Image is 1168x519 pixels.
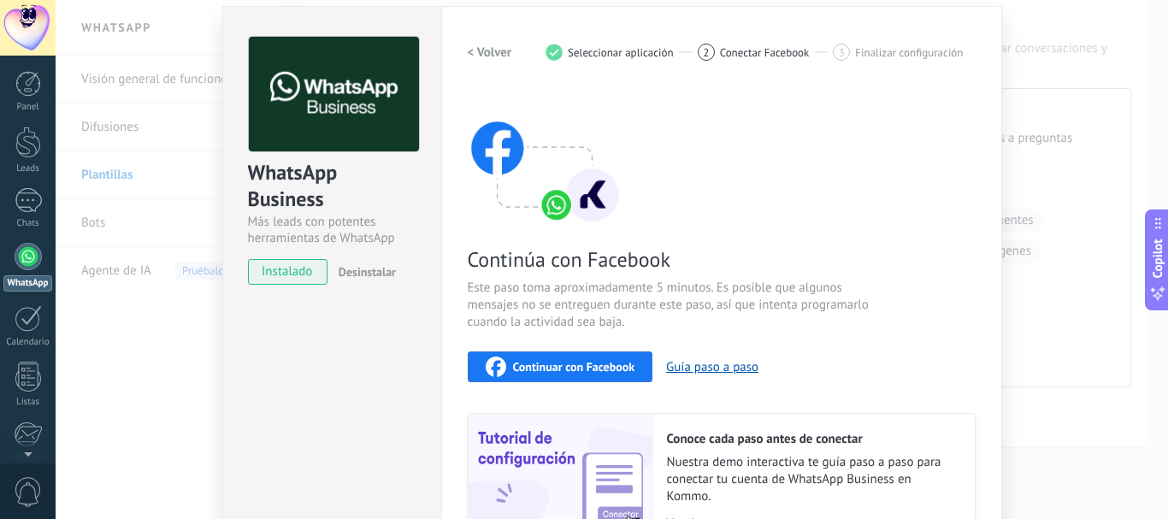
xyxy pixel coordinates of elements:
[703,45,709,60] span: 2
[720,46,810,59] span: Conectar Facebook
[339,264,396,280] span: Desinstalar
[3,337,53,348] div: Calendario
[249,259,327,285] span: instalado
[1149,239,1166,278] span: Copilot
[513,361,635,373] span: Continuar con Facebook
[248,159,416,214] div: WhatsApp Business
[468,280,875,331] span: Este paso toma aproximadamente 5 minutos. Es posible que algunos mensajes no se entreguen durante...
[3,275,52,292] div: WhatsApp
[839,45,845,60] span: 3
[468,37,512,68] button: < Volver
[568,46,674,59] span: Seleccionar aplicación
[3,163,53,174] div: Leads
[468,246,875,273] span: Continúa con Facebook
[3,218,53,229] div: Chats
[468,88,622,225] img: connect with facebook
[249,37,419,152] img: logo_main.png
[3,102,53,113] div: Panel
[468,44,512,61] h2: < Volver
[468,351,653,382] button: Continuar con Facebook
[667,431,958,447] h2: Conoce cada paso antes de conectar
[667,454,958,505] span: Nuestra demo interactiva te guía paso a paso para conectar tu cuenta de WhatsApp Business en Kommo.
[248,214,416,246] div: Más leads con potentes herramientas de WhatsApp
[3,397,53,408] div: Listas
[855,46,963,59] span: Finalizar configuración
[332,259,396,285] button: Desinstalar
[666,359,758,375] button: Guía paso a paso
